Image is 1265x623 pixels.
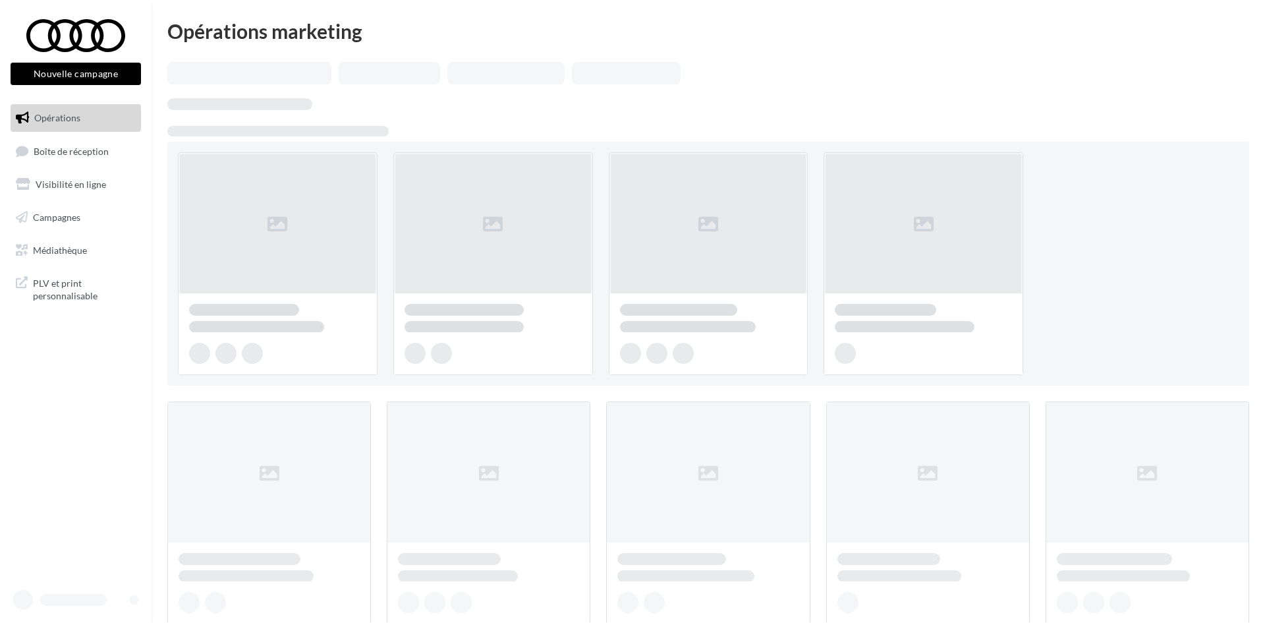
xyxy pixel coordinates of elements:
[8,171,144,198] a: Visibilité en ligne
[34,145,109,156] span: Boîte de réception
[34,112,80,123] span: Opérations
[33,244,87,255] span: Médiathèque
[33,274,136,303] span: PLV et print personnalisable
[167,21,1249,41] div: Opérations marketing
[8,104,144,132] a: Opérations
[8,204,144,231] a: Campagnes
[8,269,144,308] a: PLV et print personnalisable
[8,237,144,264] a: Médiathèque
[33,212,80,223] span: Campagnes
[8,137,144,165] a: Boîte de réception
[11,63,141,85] button: Nouvelle campagne
[36,179,106,190] span: Visibilité en ligne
